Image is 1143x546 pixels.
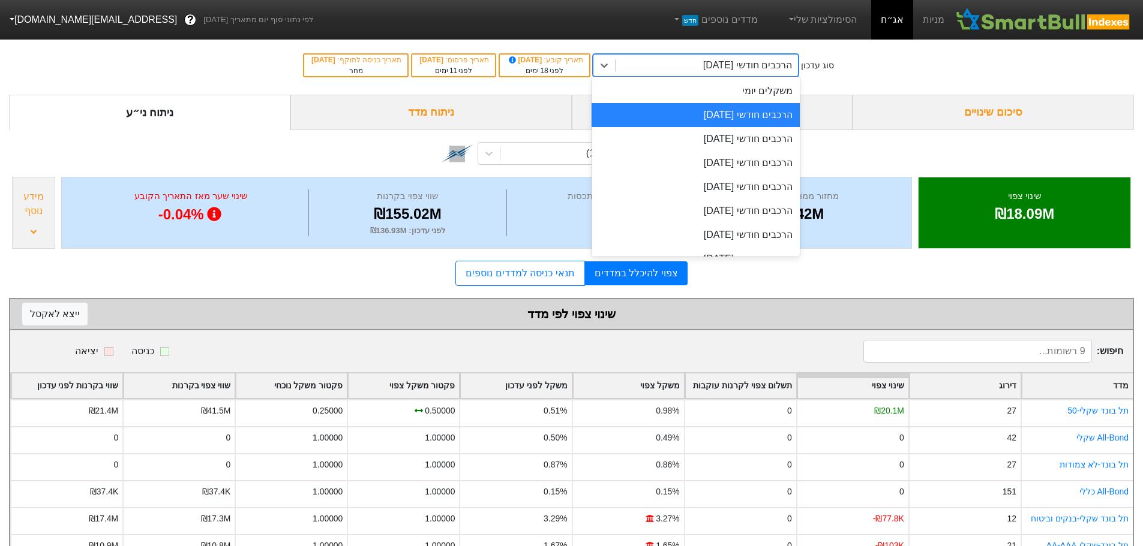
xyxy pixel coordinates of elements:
[22,303,88,325] button: ייצא לאקסל
[312,225,503,237] div: לפני עדכון : ₪136.93M
[1007,512,1016,525] div: 12
[873,512,904,525] div: -₪77.8K
[506,55,583,65] div: תאריך קובע :
[787,458,792,471] div: 0
[425,405,455,417] div: 0.50000
[1060,460,1129,469] a: תל בונד-לא צמודות
[419,56,445,64] span: [DATE]
[1003,485,1016,498] div: 151
[11,373,122,398] div: Toggle SortBy
[1007,458,1016,471] div: 27
[899,432,904,444] div: 0
[656,405,679,417] div: 0.98%
[425,512,455,525] div: 1.00000
[1031,514,1129,523] a: תל בונד שקלי-בנקים וביטוח
[787,432,792,444] div: 0
[506,65,583,76] div: לפני ימים
[592,175,800,199] div: הרכבים חודשי [DATE]
[310,55,401,65] div: תאריך כניסה לתוקף :
[226,458,231,471] div: 0
[787,512,792,525] div: 0
[592,199,800,223] div: הרכבים חודשי [DATE]
[934,203,1115,225] div: ₪18.09M
[787,405,792,417] div: 0
[425,458,455,471] div: 1.00000
[544,432,567,444] div: 0.50%
[425,485,455,498] div: 1.00000
[585,261,688,285] a: צפוי להיכלל במדדים
[1007,405,1016,417] div: 27
[131,344,154,358] div: כניסה
[1067,406,1129,415] a: תל בונד שקלי-50
[592,247,800,271] div: הרכבים חודשי [DATE]
[201,512,231,525] div: ₪17.3M
[782,8,862,32] a: הסימולציות שלי
[312,203,503,225] div: ₪155.02M
[313,512,343,525] div: 1.00000
[313,432,343,444] div: 1.00000
[592,223,800,247] div: הרכבים חודשי [DATE]
[460,373,571,398] div: Toggle SortBy
[312,189,503,203] div: שווי צפוי בקרנות
[667,8,763,32] a: מדדים נוספיםחדש
[540,67,548,75] span: 18
[801,59,834,72] div: סוג עדכון
[510,189,694,203] div: מספר ימי התכסות
[934,189,1115,203] div: שינוי צפוי
[187,12,194,28] span: ?
[449,67,457,75] span: 11
[418,55,489,65] div: תאריך פרסום :
[313,405,343,417] div: 0.25000
[592,127,800,151] div: הרכבים חודשי [DATE]
[954,8,1133,32] img: SmartBull
[1007,432,1016,444] div: 42
[313,458,343,471] div: 1.00000
[592,151,800,175] div: הרכבים חודשי [DATE]
[656,458,679,471] div: 0.86%
[703,58,792,73] div: הרכבים חודשי [DATE]
[77,189,305,203] div: שינוי שער מאז התאריך הקובע
[89,512,119,525] div: ₪17.4M
[418,65,489,76] div: לפני ימים
[348,373,459,398] div: Toggle SortBy
[455,261,584,286] a: תנאי כניסה למדדים נוספים
[853,95,1134,130] div: סיכום שינויים
[544,458,567,471] div: 0.87%
[236,373,347,398] div: Toggle SortBy
[544,485,567,498] div: 0.15%
[685,373,796,398] div: Toggle SortBy
[124,373,235,398] div: Toggle SortBy
[510,203,694,225] div: 5.3
[899,485,904,498] div: 0
[425,432,455,444] div: 1.00000
[787,485,792,498] div: 0
[90,485,118,498] div: ₪37.4K
[1022,373,1133,398] div: Toggle SortBy
[77,203,305,226] div: -0.04%
[863,340,1123,363] span: חיפוש :
[863,340,1092,363] input: 9 רשומות...
[89,405,119,417] div: ₪21.4M
[1076,433,1129,442] a: All-Bond שקלי
[75,344,98,358] div: יציאה
[874,405,904,417] div: ₪20.1M
[682,15,698,26] span: חדש
[202,485,230,498] div: ₪37.4K
[226,432,231,444] div: 0
[442,138,473,169] img: tase link
[203,14,313,26] span: לפי נתוני סוף יום מתאריך [DATE]
[592,79,800,103] div: משקלים יומי
[899,458,904,471] div: 0
[592,103,800,127] div: הרכבים חודשי [DATE]
[656,485,679,498] div: 0.15%
[16,189,52,218] div: מידע נוסף
[1079,487,1129,496] a: All-Bond כללי
[113,432,118,444] div: 0
[910,373,1021,398] div: Toggle SortBy
[290,95,572,130] div: ניתוח מדד
[544,405,567,417] div: 0.51%
[507,56,544,64] span: [DATE]
[113,458,118,471] div: 0
[22,305,1121,323] div: שינוי צפוי לפי מדד
[586,146,700,161] div: פניקס הון אגחטז (1220334)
